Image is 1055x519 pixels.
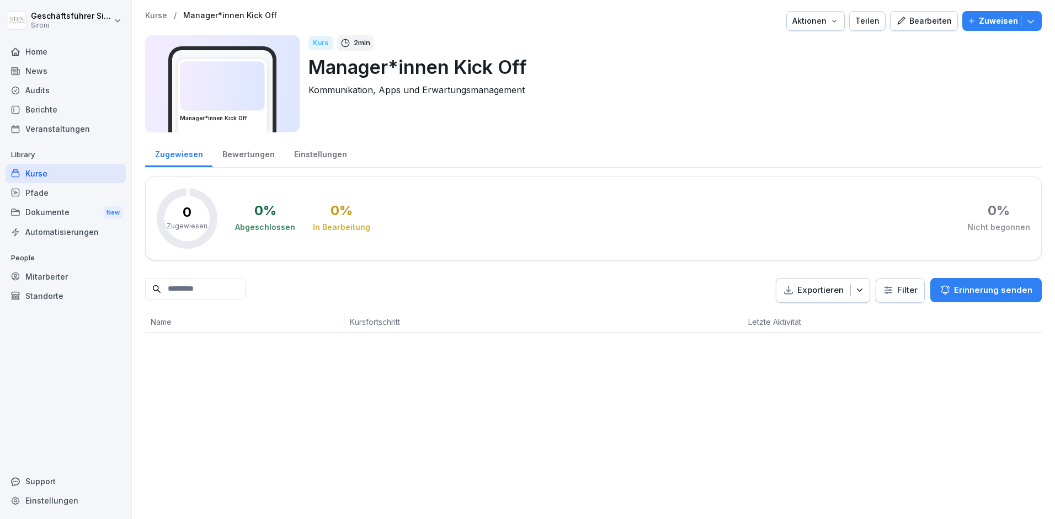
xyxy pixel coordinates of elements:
div: Abgeschlossen [235,222,295,233]
div: Nicht begonnen [967,222,1030,233]
a: Home [6,42,126,61]
div: In Bearbeitung [313,222,370,233]
div: New [104,206,122,219]
p: 2 min [354,38,370,49]
a: DokumenteNew [6,202,126,223]
a: Bewertungen [212,139,284,167]
a: Berichte [6,100,126,119]
div: 0 % [988,204,1010,217]
button: Teilen [849,11,886,31]
a: News [6,61,126,81]
button: Zuweisen [962,11,1042,31]
a: Automatisierungen [6,222,126,242]
p: Kommunikation, Apps und Erwartungsmanagement [308,83,1033,97]
a: Kurse [145,11,167,20]
a: Mitarbeiter [6,267,126,286]
div: Filter [883,285,918,296]
p: 0 [183,206,191,219]
a: Einstellungen [284,139,356,167]
p: Kursfortschritt [350,316,588,328]
a: Kurse [6,164,126,183]
div: Dokumente [6,202,126,223]
button: Aktionen [786,11,845,31]
p: Letzte Aktivität [748,316,862,328]
h3: Manager*innen Kick Off [180,114,265,122]
p: Zuweisen [979,15,1018,27]
a: Audits [6,81,126,100]
p: People [6,249,126,267]
a: Pfade [6,183,126,202]
button: Exportieren [776,278,870,303]
a: Standorte [6,286,126,306]
div: 0 % [254,204,276,217]
p: Exportieren [797,284,844,297]
button: Filter [876,279,924,302]
a: Einstellungen [6,491,126,510]
div: 0 % [331,204,353,217]
button: Bearbeiten [890,11,958,31]
div: Kurs [308,36,333,50]
div: Support [6,472,126,491]
button: Erinnerung senden [930,278,1042,302]
p: Geschäftsführer Sironi [31,12,111,21]
p: Library [6,146,126,164]
p: Zugewiesen [167,221,207,231]
p: Sironi [31,22,111,29]
div: Bearbeiten [896,15,952,27]
div: Aktionen [792,15,839,27]
div: Teilen [855,15,880,27]
p: / [174,11,177,20]
p: Name [151,316,338,328]
a: Zugewiesen [145,139,212,167]
a: Manager*innen Kick Off [183,11,277,20]
p: Manager*innen Kick Off [308,53,1033,81]
p: Erinnerung senden [954,284,1032,296]
a: Veranstaltungen [6,119,126,138]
